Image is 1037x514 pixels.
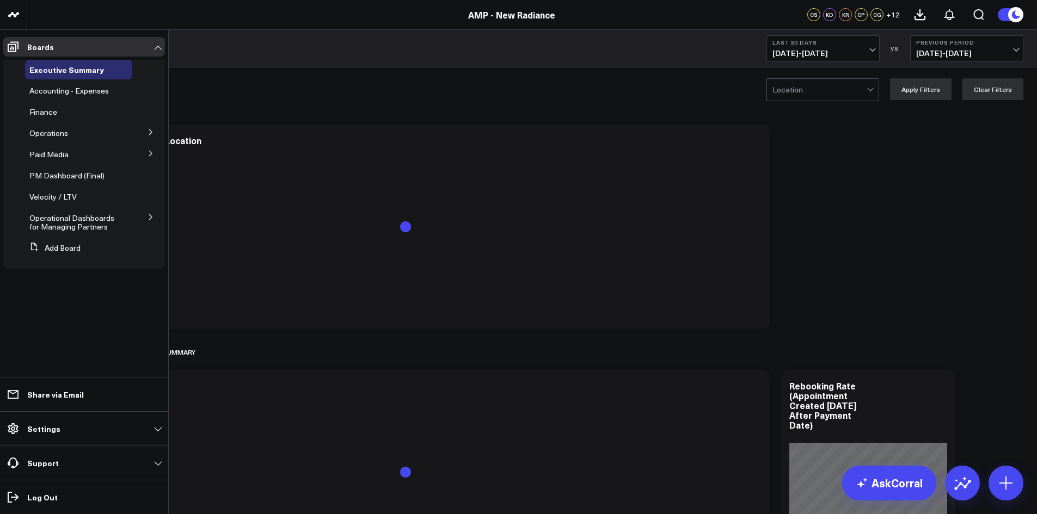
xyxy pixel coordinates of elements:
p: Support [27,459,59,467]
span: PM Dashboard (Final) [29,170,105,181]
button: Clear Filters [962,78,1023,100]
div: KD [823,8,836,21]
p: Settings [27,424,60,433]
a: Operations [29,129,68,138]
a: Finance [29,108,57,116]
span: Operational Dashboards for Managing Partners [29,213,114,232]
span: Finance [29,107,57,117]
span: Paid Media [29,149,69,159]
div: CP [855,8,868,21]
a: Velocity / LTV [29,193,77,201]
div: VS [885,45,905,52]
span: [DATE] - [DATE] [772,49,874,58]
span: Velocity / LTV [29,191,77,202]
button: Last 30 Days[DATE]-[DATE] [766,35,880,61]
b: Last 30 Days [772,39,874,46]
div: CS [807,8,820,21]
span: Accounting - Expenses [29,85,109,96]
span: [DATE] - [DATE] [916,49,1017,58]
p: Share via Email [27,390,84,399]
span: Executive Summary [29,64,104,75]
p: Log Out [27,493,58,501]
span: Operations [29,128,68,138]
p: Boards [27,42,54,51]
button: Apply Filters [890,78,952,100]
a: Executive Summary [29,65,104,74]
a: Operational Dashboards for Managing Partners [29,214,123,231]
button: Add Board [25,238,81,258]
button: +12 [886,8,900,21]
div: Rebooking Rate (Appointment Created [DATE] After Payment Date) [789,380,856,431]
a: Paid Media [29,150,69,159]
a: AskCorral [842,466,936,500]
div: CG [870,8,883,21]
a: Accounting - Expenses [29,86,109,95]
button: Previous Period[DATE]-[DATE] [910,35,1023,61]
span: + 12 [886,11,900,18]
a: Log Out [3,487,165,507]
b: Previous Period [916,39,1017,46]
a: PM Dashboard (Final) [29,171,105,180]
div: KR [839,8,852,21]
a: AMP - New Radiance [468,9,555,21]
